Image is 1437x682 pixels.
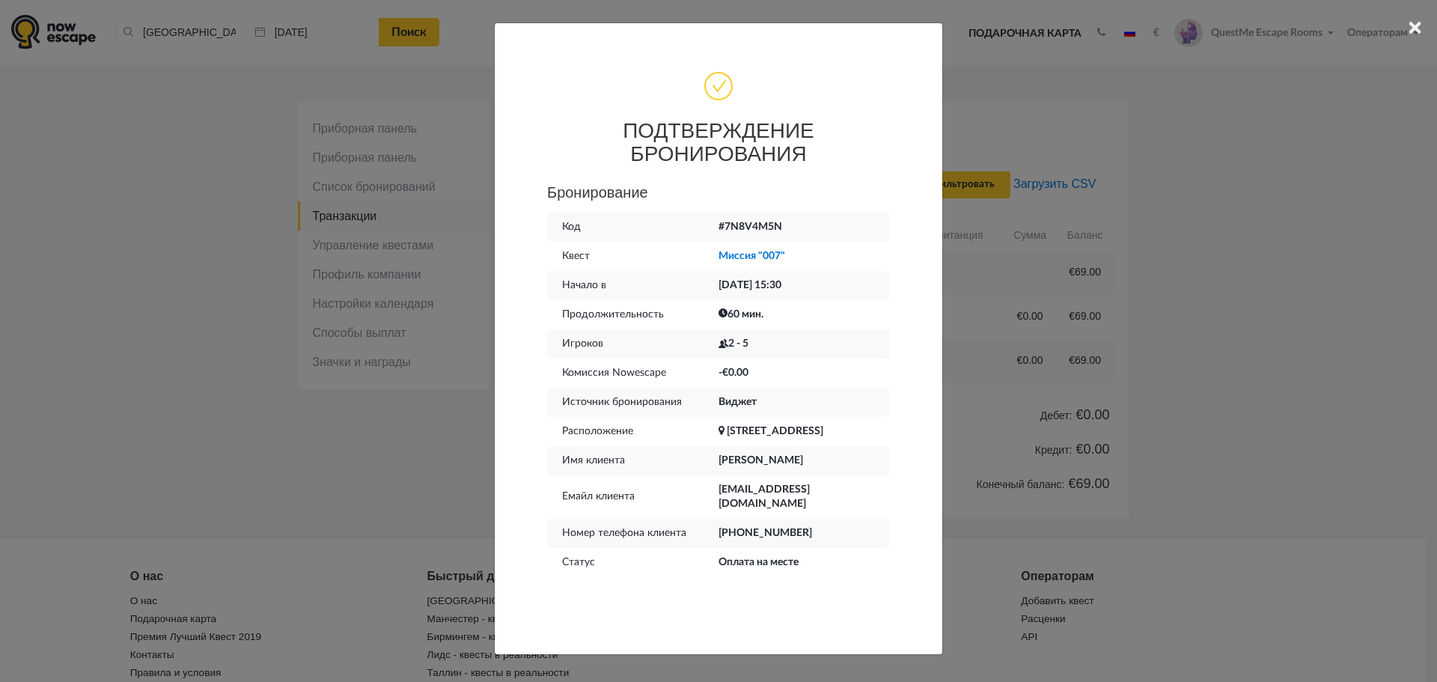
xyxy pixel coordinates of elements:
a: Миссия "007" [718,251,785,261]
td: 60 мин. [718,300,890,329]
td: Статус [547,548,718,577]
h3: ПОДТВЕРЖДЕНИЕ БРОНИРОВАНИЯ [547,120,890,166]
td: Комиссия Nowescape [547,359,718,388]
img: done [702,70,735,102]
h5: Бронирование [547,184,890,201]
td: Емайл клиента [547,475,718,519]
td: #7N8V4M5N [718,213,890,242]
td: Продолжительность [547,300,718,329]
td: Квест [547,242,718,271]
td: 2 - 5 [718,329,890,359]
td: -€0.00 [718,359,890,388]
span: × [1408,13,1422,40]
td: Начало в [547,271,718,300]
a: [STREET_ADDRESS] [727,426,823,436]
td: Игроков [547,329,718,359]
td: Код [547,213,718,242]
td: [PERSON_NAME] [718,446,890,475]
td: Расположение [547,417,718,446]
td: [EMAIL_ADDRESS][DOMAIN_NAME] [718,475,890,519]
td: [PHONE_NUMBER] [718,519,890,548]
td: [DATE] 15:30 [718,271,890,300]
button: Close [1408,15,1422,39]
td: Оплата на месте [718,548,890,577]
td: Номер телефона клиента [547,519,718,548]
td: Виджет [718,388,890,417]
td: Источник бронирования [547,388,718,417]
td: Имя клиента [547,446,718,475]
